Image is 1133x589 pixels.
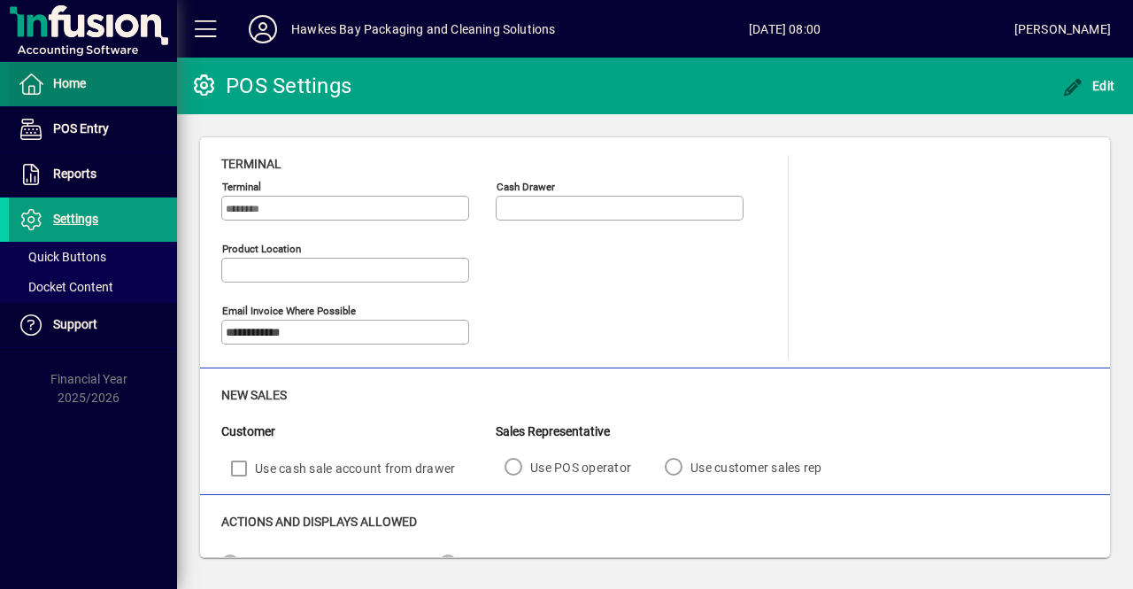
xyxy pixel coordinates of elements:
span: Docket Content [18,280,113,294]
div: Hawkes Bay Packaging and Cleaning Solutions [291,15,556,43]
div: POS Settings [190,72,351,100]
a: Reports [9,152,177,197]
button: Edit [1058,70,1120,102]
a: Quick Buttons [9,242,177,272]
span: Settings [53,212,98,226]
div: Customer [221,422,496,441]
span: Edit [1062,79,1115,93]
a: Support [9,303,177,347]
span: Allow rate changes [266,555,370,570]
span: Actions and Displays Allowed [221,515,417,529]
mat-label: Product location [222,243,301,255]
span: New Sales [221,388,287,402]
a: Docket Content [9,272,177,302]
span: Reports [53,167,96,181]
div: [PERSON_NAME] [1014,15,1111,43]
span: [DATE] 08:00 [556,15,1014,43]
span: Home [53,76,86,90]
span: Show pricing in product summary [483,555,667,570]
span: POS Entry [53,121,109,136]
button: Profile [235,13,291,45]
mat-label: Cash Drawer [497,181,555,193]
span: Support [53,317,97,331]
span: Quick Buttons [18,250,106,264]
span: Terminal [221,157,281,171]
a: Home [9,62,177,106]
mat-label: Email Invoice where possible [222,305,356,317]
div: Sales Representative [496,422,847,441]
a: POS Entry [9,107,177,151]
mat-label: Terminal [222,181,261,193]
